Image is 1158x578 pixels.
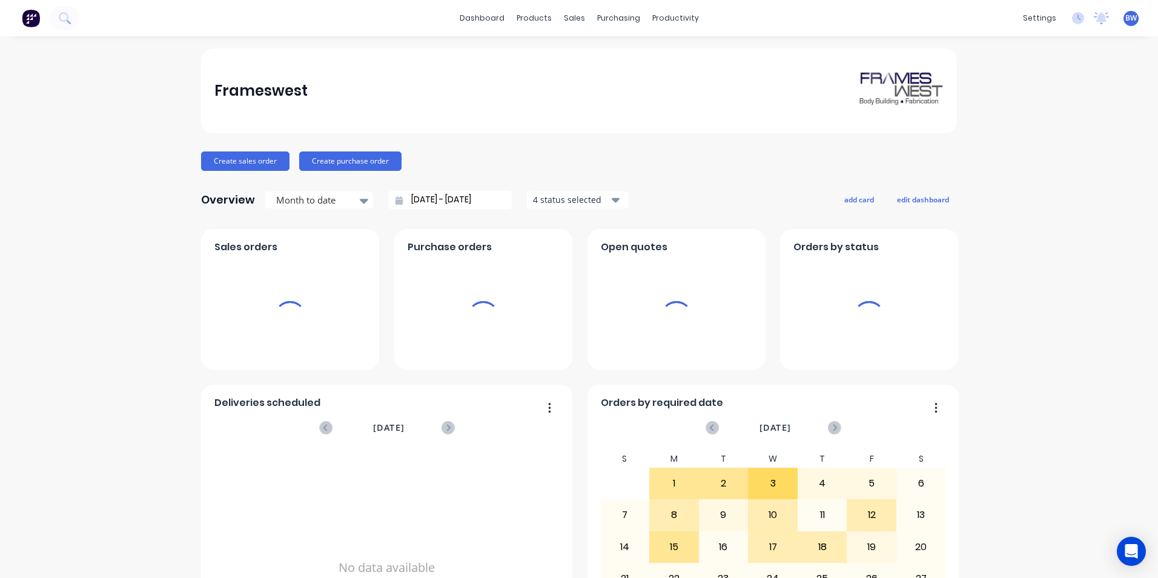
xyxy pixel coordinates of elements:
img: Factory [22,9,40,27]
div: S [896,450,946,468]
div: 3 [749,468,797,499]
div: Frameswest [214,79,308,103]
div: settings [1017,9,1062,27]
div: W [748,450,798,468]
span: Deliveries scheduled [214,396,320,410]
span: Open quotes [601,240,667,254]
div: 1 [650,468,698,499]
div: 9 [700,500,748,530]
div: 17 [749,532,797,562]
button: Create sales order [201,151,289,171]
span: [DATE] [373,421,405,434]
button: 4 status selected [526,191,629,209]
div: productivity [646,9,705,27]
div: F [847,450,896,468]
div: 11 [798,500,847,530]
div: 7 [601,500,649,530]
div: 18 [798,532,847,562]
div: Open Intercom Messenger [1117,537,1146,566]
span: [DATE] [759,421,791,434]
button: edit dashboard [889,191,957,207]
button: add card [836,191,882,207]
div: T [699,450,749,468]
a: dashboard [454,9,511,27]
span: Orders by status [793,240,879,254]
div: Overview [201,188,255,212]
div: products [511,9,558,27]
div: 14 [601,532,649,562]
div: T [798,450,847,468]
div: 12 [847,500,896,530]
div: 16 [700,532,748,562]
div: 5 [847,468,896,499]
div: 10 [749,500,797,530]
div: 2 [700,468,748,499]
div: 20 [897,532,945,562]
div: 19 [847,532,896,562]
img: Frameswest [859,70,944,112]
span: Orders by required date [601,396,723,410]
div: 4 status selected [533,193,609,206]
div: 6 [897,468,945,499]
div: sales [558,9,591,27]
div: purchasing [591,9,646,27]
span: Purchase orders [408,240,492,254]
button: Create purchase order [299,151,402,171]
div: 8 [650,500,698,530]
div: 15 [650,532,698,562]
div: M [649,450,699,468]
div: 4 [798,468,847,499]
span: Sales orders [214,240,277,254]
div: 13 [897,500,945,530]
span: BW [1125,13,1137,24]
div: S [600,450,650,468]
